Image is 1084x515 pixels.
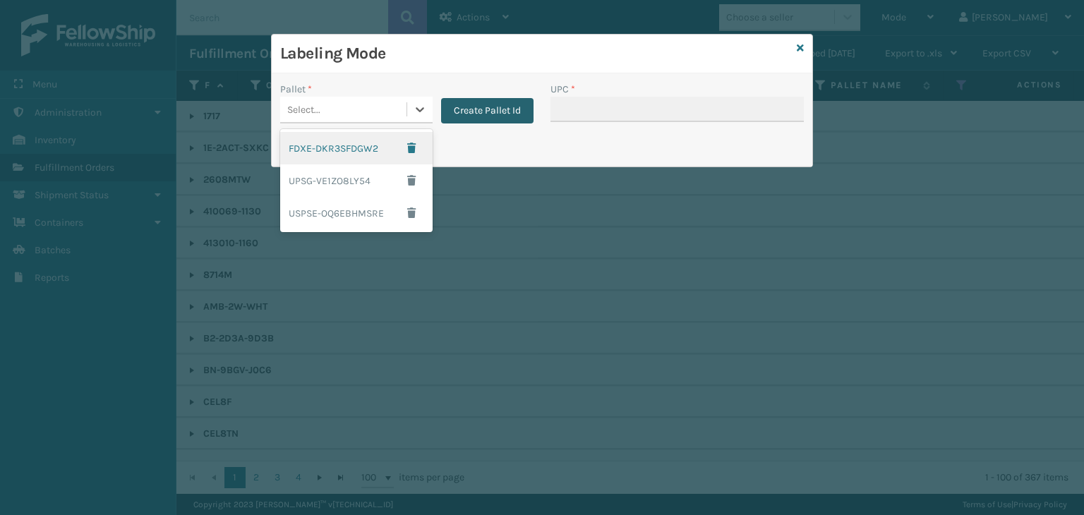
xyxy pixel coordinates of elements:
[280,132,433,164] div: FDXE-DKR3SFDGW2
[280,197,433,229] div: USPSE-OQ6EBHMSRE
[280,82,312,97] label: Pallet
[441,98,534,123] button: Create Pallet Id
[280,43,791,64] h3: Labeling Mode
[280,164,433,197] div: UPSG-VE1ZO8LY54
[287,102,320,117] div: Select...
[550,82,575,97] label: UPC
